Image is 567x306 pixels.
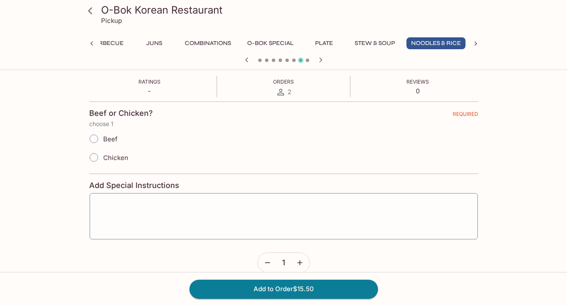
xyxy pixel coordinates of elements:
h3: O-Bok Korean Restaurant [101,3,481,17]
button: Add to Order$15.50 [189,280,378,298]
span: Chicken [103,154,128,162]
button: O-BOK Special [243,37,298,49]
span: REQUIRED [453,111,478,121]
button: Noodles & Rice [406,37,465,49]
span: Beef [103,135,118,143]
button: Barbecue [86,37,128,49]
p: - [138,87,161,95]
h4: Beef or Chicken? [89,109,153,118]
span: Ratings [138,79,161,85]
p: Pickup [101,17,122,25]
button: Stew & Soup [350,37,400,49]
h4: Add Special Instructions [89,181,478,190]
p: choose 1 [89,121,478,127]
button: Combinations [180,37,236,49]
p: 0 [406,87,429,95]
span: Reviews [406,79,429,85]
button: Juns [135,37,173,49]
button: Plate [305,37,343,49]
span: 2 [288,88,291,96]
span: 1 [282,258,285,267]
span: Orders [273,79,294,85]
